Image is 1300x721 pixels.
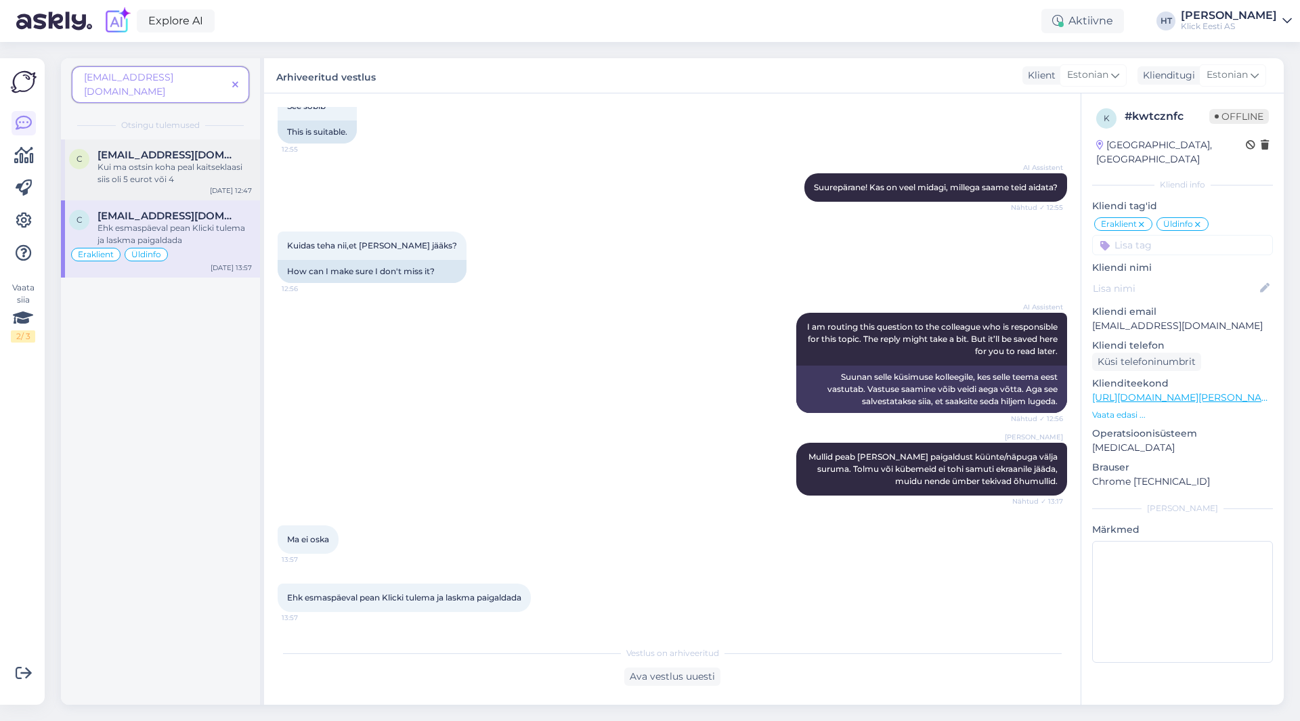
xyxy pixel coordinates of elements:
[11,282,35,343] div: Vaata siia
[1207,68,1248,83] span: Estonian
[1092,391,1279,403] a: [URL][DOMAIN_NAME][PERSON_NAME]
[1092,338,1273,353] p: Kliendi telefon
[1096,138,1246,167] div: [GEOGRAPHIC_DATA], [GEOGRAPHIC_DATA]
[287,534,329,544] span: Ma ei oska
[77,154,83,164] span: c
[1022,68,1056,83] div: Klient
[282,613,332,623] span: 13:57
[1101,220,1137,228] span: Eraklient
[97,210,238,222] span: cetlypuusepp5@gmail.com
[814,182,1058,192] span: Suurepärane! Kas on veel midagi, millega saame teid aidata?
[1092,261,1273,275] p: Kliendi nimi
[1011,414,1063,424] span: Nähtud ✓ 12:56
[1092,199,1273,213] p: Kliendi tag'id
[84,71,173,97] span: [EMAIL_ADDRESS][DOMAIN_NAME]
[1092,502,1273,515] div: [PERSON_NAME]
[287,240,457,250] span: Kuidas teha nii,et [PERSON_NAME] jääks?
[1092,376,1273,391] p: Klienditeekond
[1209,109,1269,124] span: Offline
[1104,113,1110,123] span: k
[210,185,252,196] div: [DATE] 12:47
[11,330,35,343] div: 2 / 3
[1092,441,1273,455] p: [MEDICAL_DATA]
[282,284,332,294] span: 12:56
[282,144,332,154] span: 12:55
[796,366,1067,413] div: Suunan selle küsimuse kolleegile, kes selle teema eest vastutab. Vastuse saamine võib veidi aega ...
[1181,10,1277,21] div: [PERSON_NAME]
[1012,162,1063,173] span: AI Assistent
[1011,202,1063,213] span: Nähtud ✓ 12:55
[1092,319,1273,333] p: [EMAIL_ADDRESS][DOMAIN_NAME]
[276,66,376,85] label: Arhiveeritud vestlus
[1092,179,1273,191] div: Kliendi info
[808,452,1060,486] span: Mullid peab [PERSON_NAME] paigaldust küünte/näpuga välja suruma. Tolmu või kübemeid ei tohi samut...
[1092,353,1201,371] div: Küsi telefoninumbrit
[1093,281,1257,296] input: Lisa nimi
[1181,10,1292,32] a: [PERSON_NAME]Klick Eesti AS
[1092,427,1273,441] p: Operatsioonisüsteem
[1092,460,1273,475] p: Brauser
[1092,475,1273,489] p: Chrome [TECHNICAL_ID]
[77,215,83,225] span: c
[131,250,161,259] span: Üldinfo
[1092,305,1273,319] p: Kliendi email
[137,9,215,32] a: Explore AI
[121,119,200,131] span: Otsingu tulemused
[278,121,357,144] div: This is suitable.
[1137,68,1195,83] div: Klienditugi
[1092,523,1273,537] p: Märkmed
[97,222,252,246] div: Ehk esmaspäeval pean Klicki tulema ja laskma paigaldada
[78,250,114,259] span: Eraklient
[211,263,252,273] div: [DATE] 13:57
[278,260,467,283] div: How can I make sure I don't miss it?
[1181,21,1277,32] div: Klick Eesti AS
[1092,235,1273,255] input: Lisa tag
[97,161,252,185] div: Kui ma ostsin koha peal kaitseklaasi siis oli 5 eurot või 4
[282,554,332,565] span: 13:57
[11,69,37,95] img: Askly Logo
[1012,496,1063,506] span: Nähtud ✓ 13:17
[1041,9,1124,33] div: Aktiivne
[1012,302,1063,312] span: AI Assistent
[1092,409,1273,421] p: Vaata edasi ...
[97,149,238,161] span: cetlypuusepp5@gmail.com
[1005,432,1063,442] span: [PERSON_NAME]
[1125,108,1209,125] div: # kwtcznfc
[624,668,720,686] div: Ava vestlus uuesti
[807,322,1060,356] span: I am routing this question to the colleague who is responsible for this topic. The reply might ta...
[1156,12,1175,30] div: HT
[103,7,131,35] img: explore-ai
[287,592,521,603] span: Ehk esmaspäeval pean Klicki tulema ja laskma paigaldada
[1067,68,1108,83] span: Estonian
[626,647,719,659] span: Vestlus on arhiveeritud
[1163,220,1193,228] span: Üldinfo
